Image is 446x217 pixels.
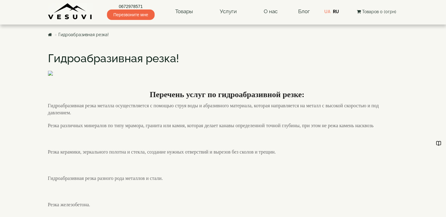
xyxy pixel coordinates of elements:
p: Резка железобетона. [48,201,398,208]
span: Перезвоните мне [107,10,155,20]
a: Гидроабразивная резка! [58,32,109,37]
a: Блог [298,8,310,14]
p: Резка керамики, зеркального полотна и стекла, создание нужных отверствий и вырезов без сколов и т... [48,149,398,156]
img: Завод VESUVI [48,3,93,20]
p: Гидроабразивная резка металла осуществляется с помощью струя воды и абразивного материала, котора... [48,102,398,116]
a: RU [333,9,339,14]
a: Товары [169,5,199,19]
button: Товаров 0 (0грн) [355,8,398,15]
strong: Перечень услуг по гидроабразивной резке: [150,90,304,99]
a: О нас [258,5,284,19]
a: 0672978571 [107,3,155,10]
span: Товаров 0 (0грн) [362,9,396,14]
a: UA [324,9,330,14]
img: im01[1].jpg [48,71,398,76]
p: Гидроабразивная резка разного рода металлов и стали. [48,175,398,182]
p: Резка различных минералов по типу мрамора, гранита или камня, которая делает канавы определенной ... [48,122,398,129]
a: Услуги [214,5,243,19]
h1: Гидроабразивная резка! [48,52,398,65]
